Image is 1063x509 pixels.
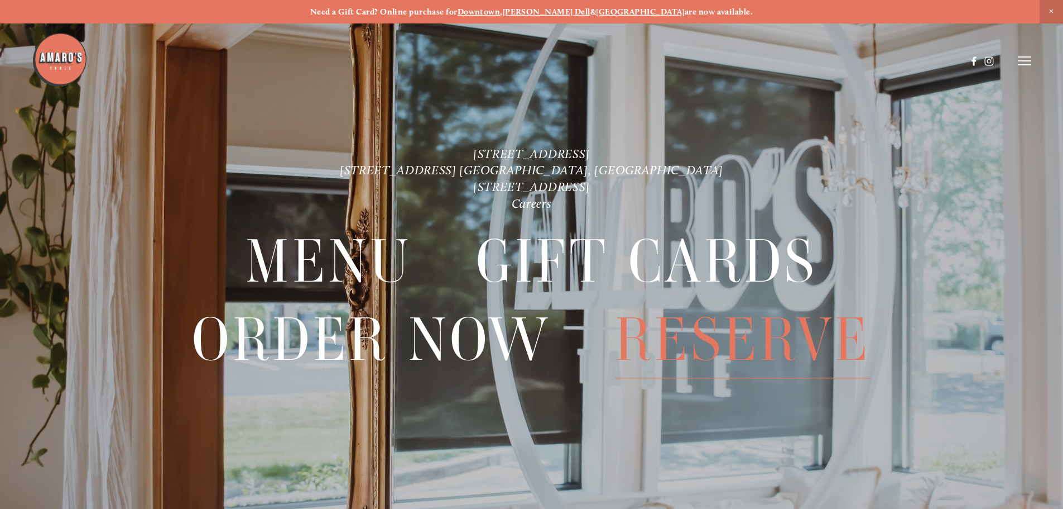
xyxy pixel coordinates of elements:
[596,7,685,17] a: [GEOGRAPHIC_DATA]
[615,301,871,378] a: Reserve
[615,301,871,378] span: Reserve
[590,7,596,17] strong: &
[340,163,723,178] a: [STREET_ADDRESS] [GEOGRAPHIC_DATA], [GEOGRAPHIC_DATA]
[503,7,590,17] a: [PERSON_NAME] Dell
[685,7,753,17] strong: are now available.
[310,7,458,17] strong: Need a Gift Card? Online purchase for
[246,223,412,300] a: Menu
[473,179,590,194] a: [STREET_ADDRESS]
[192,301,551,378] span: Order Now
[512,196,552,211] a: Careers
[500,7,502,17] strong: ,
[476,223,817,300] a: Gift Cards
[473,146,590,161] a: [STREET_ADDRESS]
[458,7,501,17] a: Downtown
[192,301,551,378] a: Order Now
[32,32,88,88] img: Amaro's Table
